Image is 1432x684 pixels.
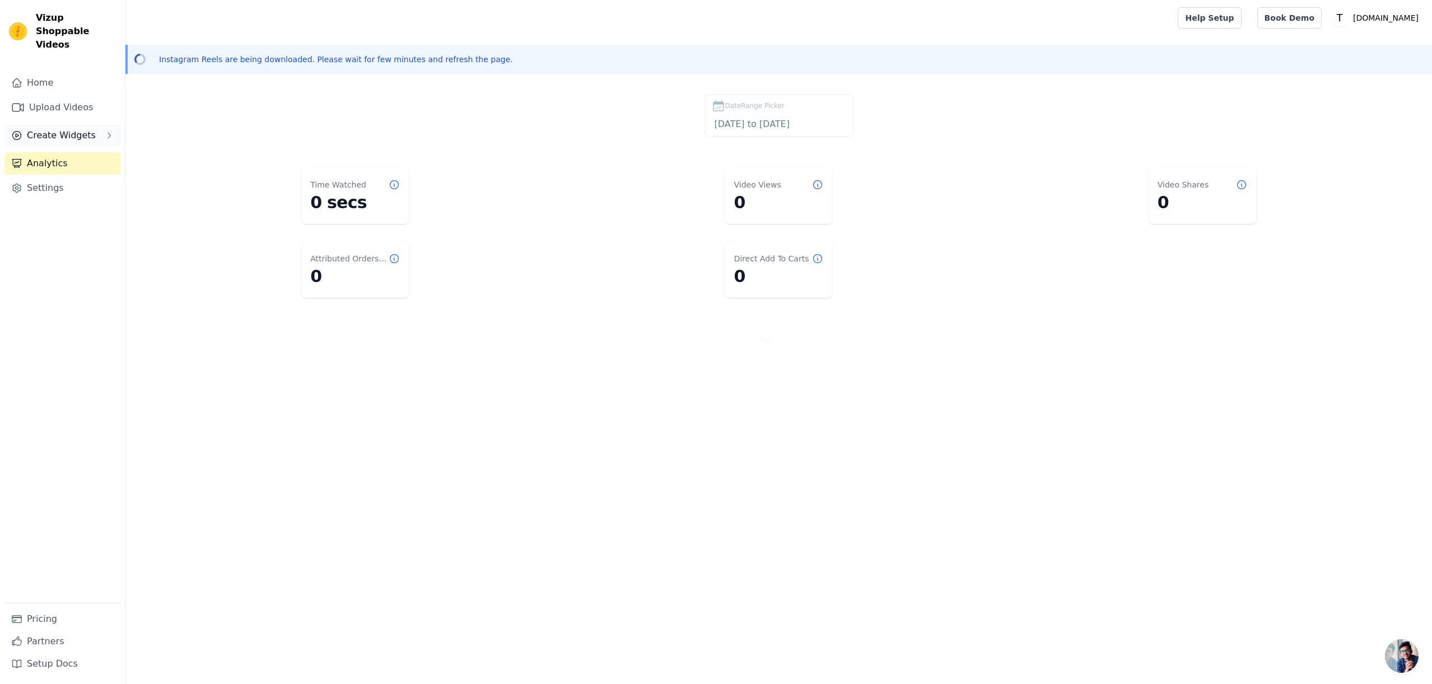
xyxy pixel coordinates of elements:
[4,177,120,199] a: Settings
[734,253,809,264] dt: Direct Add To Carts
[4,152,120,175] a: Analytics
[310,179,366,190] dt: Time Watched
[1257,7,1322,29] a: Book Demo
[712,117,846,132] input: DateRange Picker
[734,266,823,287] dd: 0
[4,653,120,675] a: Setup Docs
[1331,8,1423,28] button: T [DOMAIN_NAME]
[4,124,120,147] button: Create Widgets
[4,608,120,630] a: Pricing
[1158,193,1247,213] dd: 0
[9,22,27,40] img: Vizup
[310,253,389,264] dt: Attributed Orders Count
[36,11,116,51] span: Vizup Shoppable Videos
[310,266,400,287] dd: 0
[734,193,823,213] dd: 0
[4,630,120,653] a: Partners
[1178,7,1241,29] a: Help Setup
[1158,179,1209,190] dt: Video Shares
[27,129,96,142] span: Create Widgets
[725,101,785,111] span: DateRange Picker
[159,54,513,65] p: Instagram Reels are being downloaded. Please wait for few minutes and refresh the page.
[4,96,120,119] a: Upload Videos
[4,72,120,94] a: Home
[1385,639,1419,673] div: Ouvrir le chat
[310,193,400,213] dd: 0 secs
[734,179,781,190] dt: Video Views
[1336,12,1343,24] text: T
[1349,8,1423,28] p: [DOMAIN_NAME]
